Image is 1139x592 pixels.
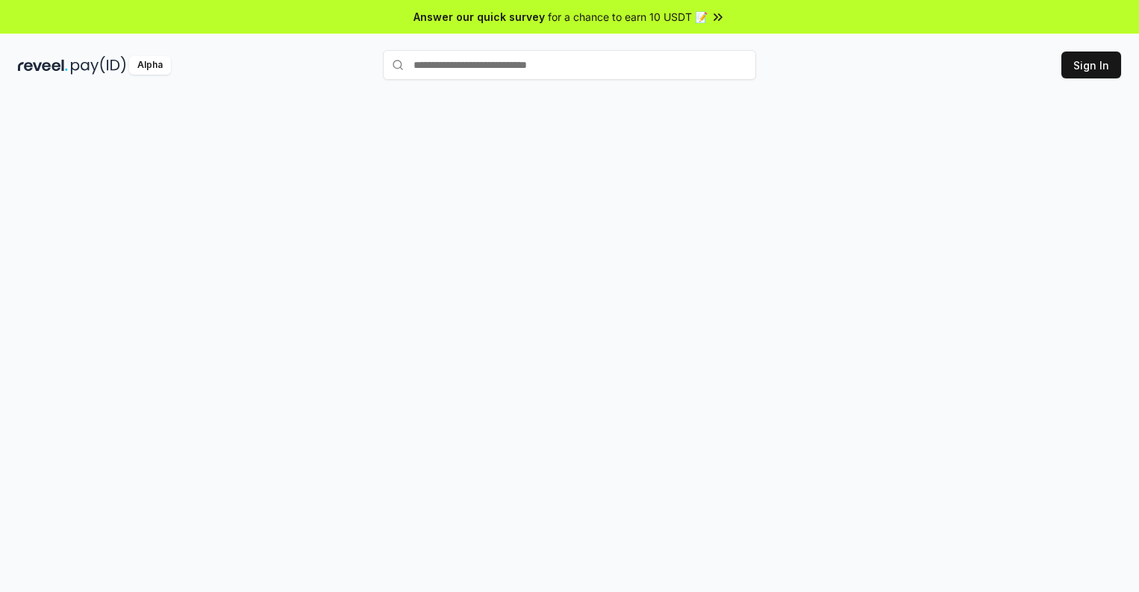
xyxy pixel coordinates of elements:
[71,56,126,75] img: pay_id
[414,9,545,25] span: Answer our quick survey
[129,56,171,75] div: Alpha
[1061,52,1121,78] button: Sign In
[18,56,68,75] img: reveel_dark
[548,9,708,25] span: for a chance to earn 10 USDT 📝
